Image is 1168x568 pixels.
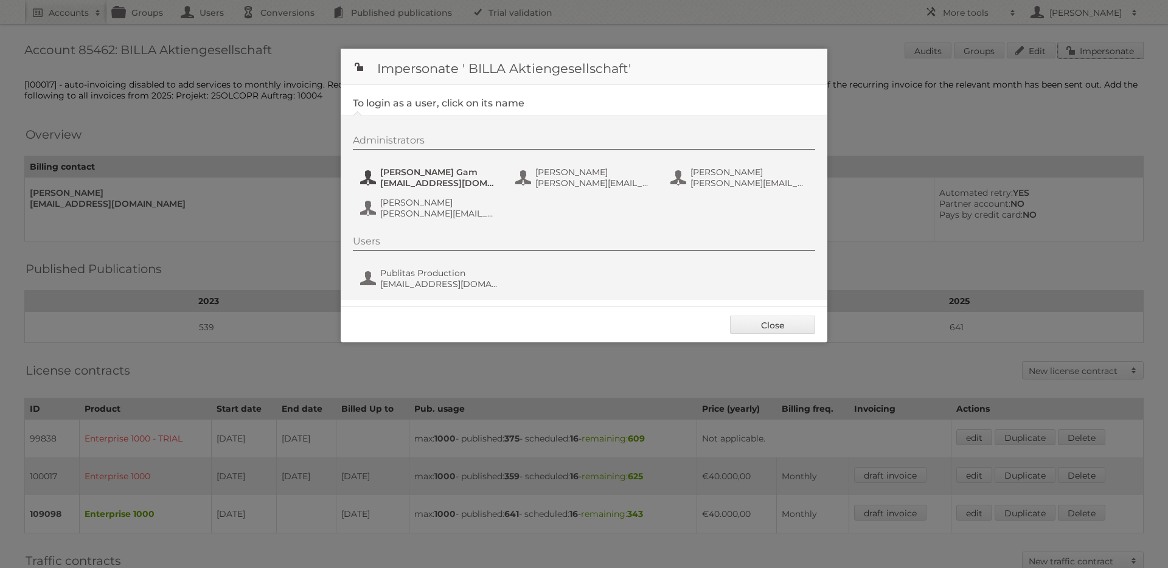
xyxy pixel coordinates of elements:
button: [PERSON_NAME] [PERSON_NAME][EMAIL_ADDRESS][DOMAIN_NAME] [359,196,502,220]
button: [PERSON_NAME] Gam [EMAIL_ADDRESS][DOMAIN_NAME] [359,165,502,190]
span: [PERSON_NAME] [690,167,808,178]
span: Publitas Production [380,268,498,279]
span: [EMAIL_ADDRESS][DOMAIN_NAME] [380,178,498,189]
div: Administrators [353,134,815,150]
span: [PERSON_NAME] [380,197,498,208]
button: [PERSON_NAME] [PERSON_NAME][EMAIL_ADDRESS][DOMAIN_NAME] [669,165,812,190]
button: Publitas Production [EMAIL_ADDRESS][DOMAIN_NAME] [359,266,502,291]
div: Users [353,235,815,251]
h1: Impersonate ' BILLA Aktiengesellschaft' [341,49,827,85]
span: [PERSON_NAME] Gam [380,167,498,178]
button: [PERSON_NAME] [PERSON_NAME][EMAIL_ADDRESS][DOMAIN_NAME] [514,165,657,190]
span: [EMAIL_ADDRESS][DOMAIN_NAME] [380,279,498,289]
span: [PERSON_NAME][EMAIL_ADDRESS][DOMAIN_NAME] [690,178,808,189]
legend: To login as a user, click on its name [353,97,524,109]
span: [PERSON_NAME][EMAIL_ADDRESS][DOMAIN_NAME] [380,208,498,219]
span: [PERSON_NAME] [535,167,653,178]
span: [PERSON_NAME][EMAIL_ADDRESS][DOMAIN_NAME] [535,178,653,189]
a: Close [730,316,815,334]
